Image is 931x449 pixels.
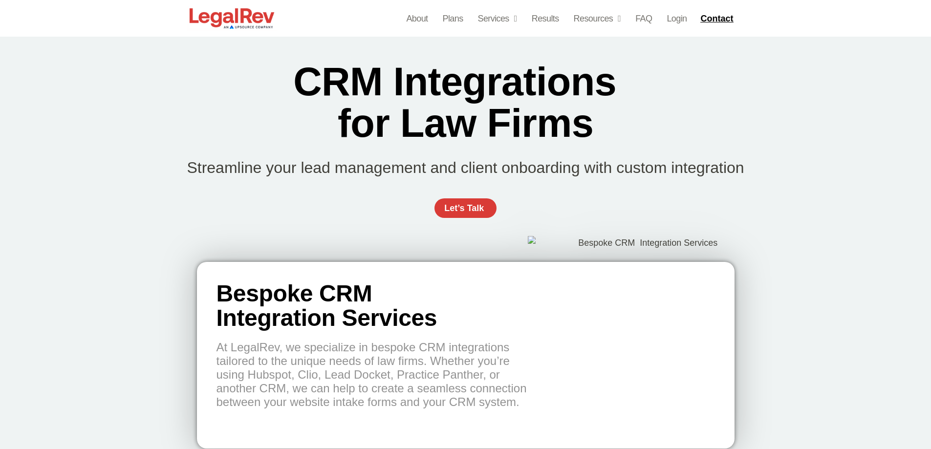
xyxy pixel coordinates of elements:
[667,12,687,25] a: Login
[434,198,496,218] a: Let’s Talk
[532,12,559,25] a: Results
[478,12,517,25] a: Services
[406,12,428,25] a: About
[574,12,621,25] a: Resources
[217,341,528,409] p: At LegalRev, we specialize in bespoke CRM integrations tailored to the unique needs of law firms....
[444,204,484,213] span: Let’s Talk
[443,12,463,25] a: Plans
[696,11,739,26] a: Contact
[700,14,733,23] span: Contact
[635,12,652,25] a: FAQ
[173,159,759,177] p: Streamline your lead management and client onboarding with custom integration
[217,281,528,331] h2: Bespoke CRM Integration Services
[406,12,687,25] nav: Menu
[269,61,662,144] h2: CRM Integrations for Law Firms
